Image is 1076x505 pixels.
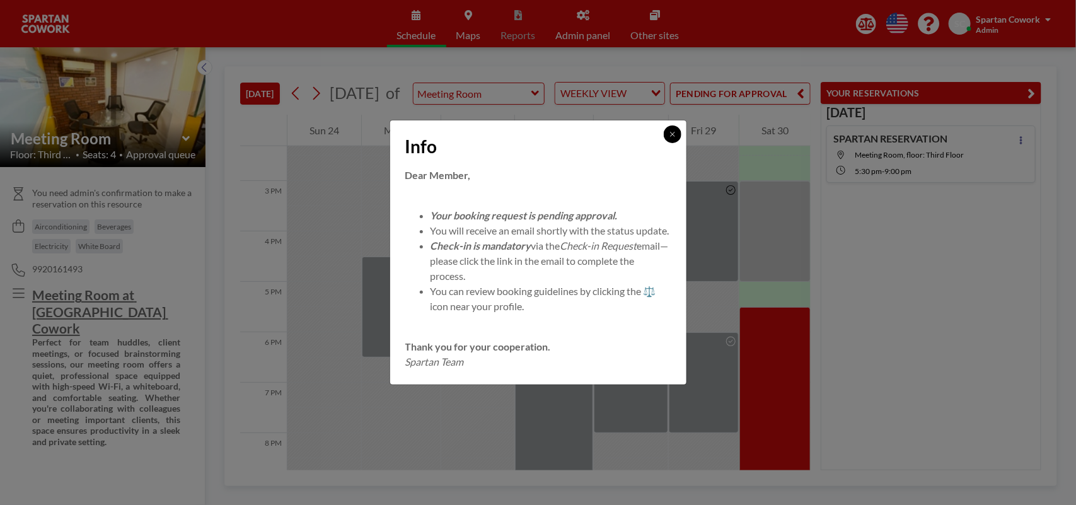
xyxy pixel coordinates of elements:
em: Check-in is mandatory [431,240,531,252]
em: Your booking request is pending approval. [431,209,618,221]
li: You can review booking guidelines by clicking the ⚖️ icon near your profile. [431,284,671,314]
strong: Thank you for your cooperation. [405,340,551,352]
li: via the email—please click the link in the email to complete the process. [431,238,671,284]
li: You will receive an email shortly with the status update. [431,223,671,238]
strong: Dear Member, [405,169,471,181]
em: Spartan Team [405,356,464,368]
em: Check-in Request [560,240,637,252]
span: Info [405,136,437,158]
